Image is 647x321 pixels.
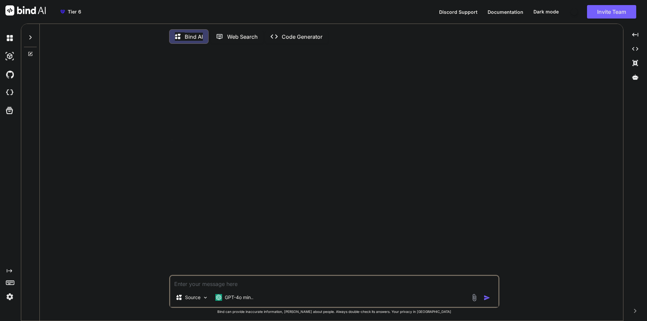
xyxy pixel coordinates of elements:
[439,8,477,15] button: Discord Support
[225,294,253,301] p: GPT-4o min..
[60,10,65,14] img: premium
[54,6,88,17] button: premiumTier 6
[172,85,417,91] span: ‌
[172,64,181,73] span: ‌
[180,151,212,156] span: ‌
[68,8,81,15] span: Tier 6
[439,9,477,15] span: Discord Support
[172,151,177,156] span: ‌
[470,294,478,301] img: attachment
[468,151,474,156] span: ‌
[183,110,204,116] span: ‌
[169,309,499,314] p: Bind can provide inaccurate information, [PERSON_NAME] about people. Always double-check its answ...
[184,66,195,71] span: ‌
[172,129,442,135] span: ‌
[4,69,16,80] img: githubDark
[185,33,203,41] p: Bind AI
[488,8,523,15] button: Documentation
[185,294,201,301] p: Source
[488,9,523,15] span: Documentation
[172,109,180,117] span: ‌
[587,5,636,19] button: Invite Team
[172,77,442,83] span: ‌
[4,32,16,44] img: darkChat
[282,33,322,41] p: Code Generator
[487,151,493,156] span: ‌
[203,295,208,300] img: Pick Models
[227,33,258,41] p: Web Search
[484,294,490,301] img: icon
[4,291,16,302] img: settings
[172,137,387,143] span: ‌
[4,87,16,98] img: cloudideIcon
[478,151,483,156] span: ‌
[5,5,46,15] img: Bind AI
[215,294,222,301] img: GPT-4o mini
[533,8,559,15] span: Dark mode
[172,121,498,127] span: ‌
[4,51,16,62] img: darkAi-studio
